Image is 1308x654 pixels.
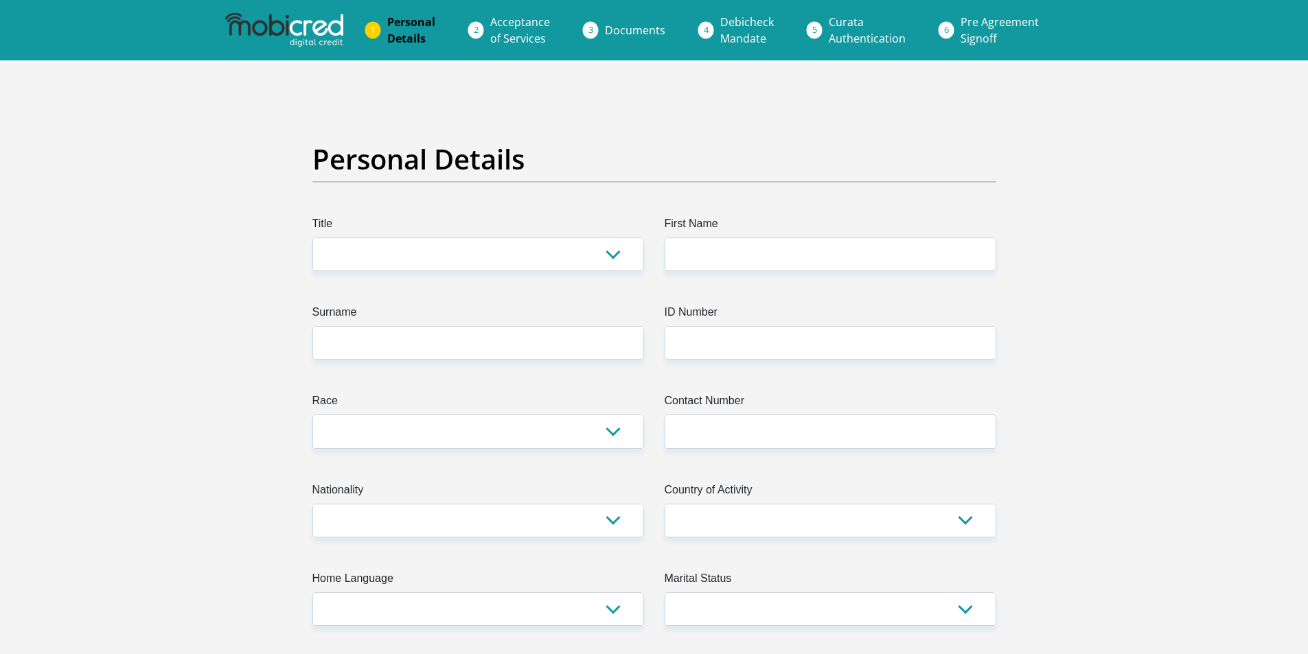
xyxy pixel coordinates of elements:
input: ID Number [665,326,996,360]
a: Acceptanceof Services [479,8,561,52]
label: First Name [665,215,996,237]
input: First Name [665,237,996,271]
h2: Personal Details [312,143,996,176]
label: Nationality [312,482,644,504]
span: Acceptance of Services [490,14,550,46]
label: Marital Status [665,570,996,592]
span: Pre Agreement Signoff [961,14,1039,46]
span: Debicheck Mandate [720,14,774,46]
label: Surname [312,304,644,326]
span: Curata Authentication [829,14,906,46]
label: Title [312,215,644,237]
a: Documents [594,16,676,44]
label: Contact Number [665,393,996,414]
input: Surname [312,326,644,360]
label: ID Number [665,304,996,326]
a: CurataAuthentication [818,8,917,52]
label: Race [312,393,644,414]
img: mobicred logo [225,13,343,47]
label: Country of Activity [665,482,996,504]
a: Pre AgreementSignoff [950,8,1050,52]
a: PersonalDetails [376,8,446,52]
a: DebicheckMandate [709,8,785,52]
span: Personal Details [387,14,435,46]
input: Contact Number [665,414,996,448]
span: Documents [605,23,665,38]
label: Home Language [312,570,644,592]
